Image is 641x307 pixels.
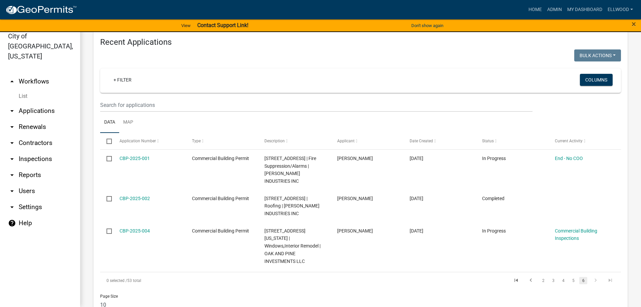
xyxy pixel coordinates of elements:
a: go to first page [510,277,522,284]
a: 3 [549,277,557,284]
span: 0 selected / [106,278,127,283]
div: 53 total [100,272,306,289]
datatable-header-cell: Status [476,133,548,149]
a: go to next page [589,277,602,284]
span: Casey Lee Domeier [337,228,373,234]
a: Ellwood [605,3,636,16]
i: arrow_drop_down [8,155,16,163]
li: page 3 [548,275,558,286]
span: 2523 BRIDGE ST S | Roofing | HOLM INDUSTRIES INC [264,196,319,216]
datatable-header-cell: Description [258,133,331,149]
span: Current Activity [555,139,583,143]
span: 01/07/2025 [410,228,423,234]
button: Bulk Actions [574,49,621,61]
a: Home [526,3,545,16]
span: Applicant [337,139,355,143]
a: go to previous page [524,277,537,284]
a: CBP-2025-004 [120,228,150,234]
i: arrow_drop_down [8,171,16,179]
h4: Recent Applications [100,37,621,47]
datatable-header-cell: Type [186,133,258,149]
i: arrow_drop_down [8,107,16,115]
i: arrow_drop_down [8,139,16,147]
span: Date Created [410,139,433,143]
a: End - No COO [555,156,583,161]
li: page 6 [578,275,588,286]
a: CBP-2025-001 [120,156,150,161]
span: Completed [482,196,504,201]
span: 01/28/2025 [410,156,423,161]
span: In Progress [482,228,506,234]
a: CBP-2025-002 [120,196,150,201]
strong: Contact Support Link! [197,22,248,28]
span: Trevor Scherer [337,156,373,161]
span: Status [482,139,494,143]
span: Type [192,139,201,143]
a: go to last page [604,277,617,284]
span: Commercial Building Permit [192,156,249,161]
span: Application Number [120,139,156,143]
i: arrow_drop_down [8,123,16,131]
span: Commercial Building Permit [192,196,249,201]
a: + Filter [108,74,137,86]
span: Matthew G Dockter [337,196,373,201]
i: arrow_drop_down [8,203,16,211]
i: arrow_drop_down [8,187,16,195]
a: 2 [539,277,547,284]
button: Columns [580,74,613,86]
a: My Dashboard [565,3,605,16]
a: Map [119,112,137,133]
datatable-header-cell: Applicant [331,133,403,149]
button: Don't show again [409,20,446,31]
span: Commercial Building Permit [192,228,249,234]
span: Description [264,139,285,143]
input: Search for applications [100,98,532,112]
li: page 2 [538,275,548,286]
datatable-header-cell: Date Created [403,133,476,149]
a: 4 [559,277,567,284]
datatable-header-cell: Select [100,133,113,149]
button: Close [632,20,636,28]
a: 6 [579,277,587,284]
a: 5 [569,277,577,284]
li: page 5 [568,275,578,286]
span: 2523 BRIDGE ST S | Fire Suppression/Alarms | HOLM INDUSTRIES INC [264,156,316,184]
a: Admin [545,3,565,16]
span: × [632,19,636,29]
li: page 4 [558,275,568,286]
datatable-header-cell: Current Activity [549,133,621,149]
datatable-header-cell: Application Number [113,133,185,149]
i: help [8,219,16,227]
a: Data [100,112,119,133]
span: 01/27/2025 [410,196,423,201]
i: arrow_drop_up [8,78,16,86]
a: View [179,20,193,31]
span: 127 MINNESOTA ST N | Windows,Interior Remodel | OAK AND PINE INVESTMENTS LLC [264,228,320,264]
span: In Progress [482,156,506,161]
a: Commercial Building Inspections [555,228,597,241]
